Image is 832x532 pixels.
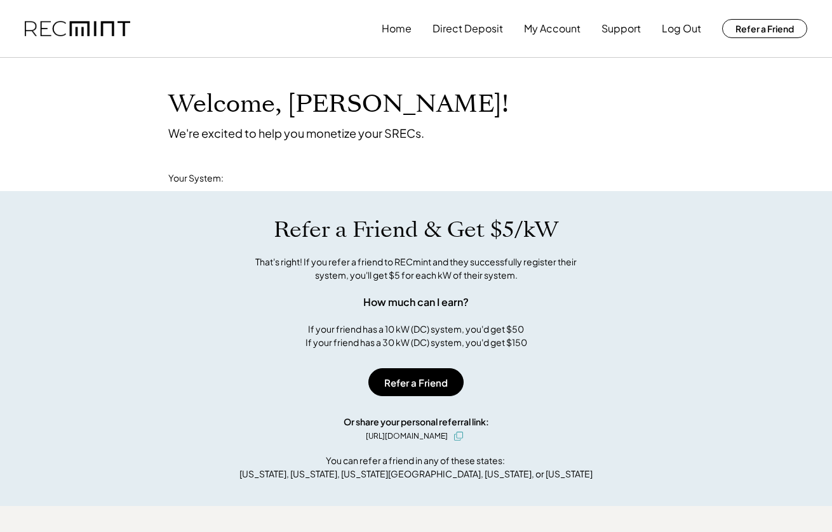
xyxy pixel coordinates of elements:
button: Support [601,16,641,41]
button: Home [382,16,412,41]
h1: Refer a Friend & Get $5/kW [274,216,558,243]
h1: Welcome, [PERSON_NAME]! [168,90,509,119]
button: My Account [524,16,580,41]
div: If your friend has a 10 kW (DC) system, you'd get $50 If your friend has a 30 kW (DC) system, you... [305,323,527,349]
div: Or share your personal referral link: [344,415,489,429]
img: recmint-logotype%403x.png [25,21,130,37]
div: Your System: [168,172,224,185]
button: Refer a Friend [722,19,807,38]
button: click to copy [451,429,466,444]
div: That's right! If you refer a friend to RECmint and they successfully register their system, you'l... [241,255,591,282]
div: How much can I earn? [363,295,469,310]
div: We're excited to help you monetize your SRECs. [168,126,424,140]
div: You can refer a friend in any of these states: [US_STATE], [US_STATE], [US_STATE][GEOGRAPHIC_DATA... [239,454,593,481]
button: Direct Deposit [433,16,503,41]
div: [URL][DOMAIN_NAME] [366,430,448,442]
button: Log Out [662,16,701,41]
button: Refer a Friend [368,368,464,396]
